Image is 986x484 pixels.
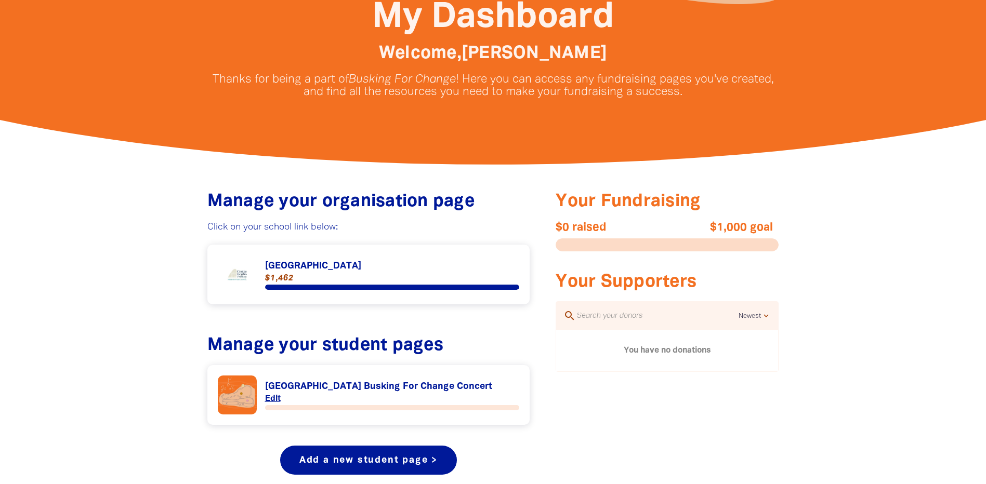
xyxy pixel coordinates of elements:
[213,73,774,98] p: Thanks for being a part of ! Here you can access any fundraising pages you've created, and find a...
[349,74,456,85] em: Busking For Change
[556,274,696,290] span: Your Supporters
[556,221,667,234] span: $0 raised
[556,330,778,371] div: Paginated content
[372,2,614,34] span: My Dashboard
[379,46,607,62] span: Welcome, [PERSON_NAME]
[207,338,443,354] span: Manage your student pages
[280,446,457,475] a: Add a new student page >
[207,221,530,234] p: Click on your school link below:
[556,194,701,210] span: Your Fundraising
[207,194,475,210] span: Manage your organisation page
[662,221,773,234] span: $1,000 goal
[563,310,576,322] i: search
[218,375,520,414] div: Paginated content
[556,330,778,371] div: You have no donations
[576,309,739,322] input: Search your donors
